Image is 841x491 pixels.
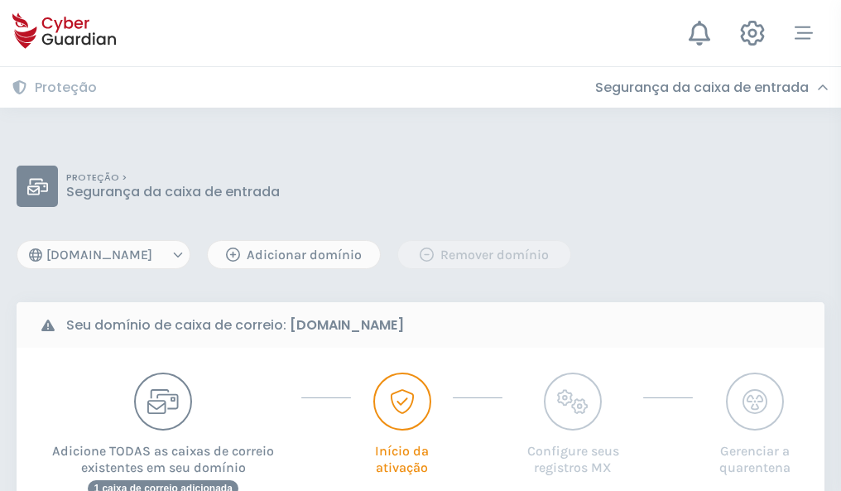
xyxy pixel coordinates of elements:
p: Gerenciar a quarentena [709,431,800,476]
p: Adicione TODAS as caixas de correio existentes em seu domínio [41,431,285,476]
p: Início da ativação [368,431,435,476]
strong: [DOMAIN_NAME] [290,315,404,335]
p: Segurança da caixa de entrada [66,184,280,200]
button: Início da ativação [368,373,435,476]
button: Remover domínio [397,240,571,269]
button: Configure seus registros MX [519,373,627,476]
b: Seu domínio de caixa de correio: [66,315,404,335]
h3: Proteção [35,79,97,96]
h3: Segurança da caixa de entrada [595,79,809,96]
div: Segurança da caixa de entrada [595,79,829,96]
button: Gerenciar a quarentena [709,373,800,476]
div: Adicionar domínio [220,245,368,265]
p: Configure seus registros MX [519,431,627,476]
button: Adicionar domínio [207,240,381,269]
div: Remover domínio [411,245,558,265]
p: PROTEÇÃO > [66,172,280,184]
